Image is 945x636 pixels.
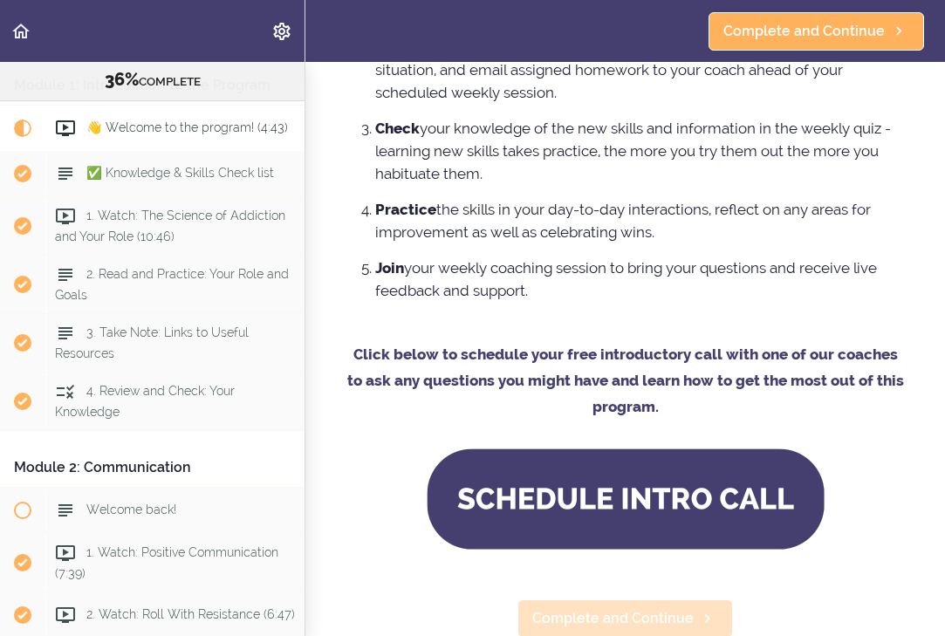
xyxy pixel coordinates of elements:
[22,69,283,92] div: COMPLETE
[375,120,420,137] strong: Check
[55,267,289,301] span: 2. Read and Practice: Your Role and Goals
[10,21,31,42] svg: Back to course curriculum
[347,345,904,415] strong: Click below to schedule your free introductory call with one of our coaches to ask any questions ...
[86,607,295,621] span: 2. Watch: Roll With Resistance (6:47)
[86,120,288,134] span: 👋 Welcome to the program! (4:43)
[375,201,436,218] strong: Practice
[55,384,235,418] span: 4. Review and Check: Your Knowledge
[105,69,139,90] span: 36%
[375,259,404,277] strong: Join
[709,12,924,51] a: Complete and Continue
[86,166,274,180] span: ✅ Knowledge & Skills Check list
[375,256,910,302] li: your weekly coaching session to bring your questions and receive live feedback and support.
[55,209,285,243] span: 1. Watch: The Science of Addiction and Your Role (10:46)
[375,198,910,243] li: the skills in your day-to-day interactions, reflect on any areas for improvement as well as celeb...
[375,36,910,104] li: and fill out the worksheet to and begin applying the new skills to your situation, and email assi...
[723,21,885,42] span: Complete and Continue
[55,545,278,579] span: 1. Watch: Positive Communication (7:39)
[271,21,292,42] svg: Settings Menu
[55,325,249,359] span: 3. Take Note: Links to Useful Resources
[426,446,825,552] img: N84GU8QkQ3a6BvxkrLsw_Schedule+Call.png
[375,117,910,185] li: your knowledge of the new skills and information in the weekly quiz - learning new skills takes p...
[532,608,694,629] span: Complete and Continue
[86,503,176,516] span: Welcome back!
